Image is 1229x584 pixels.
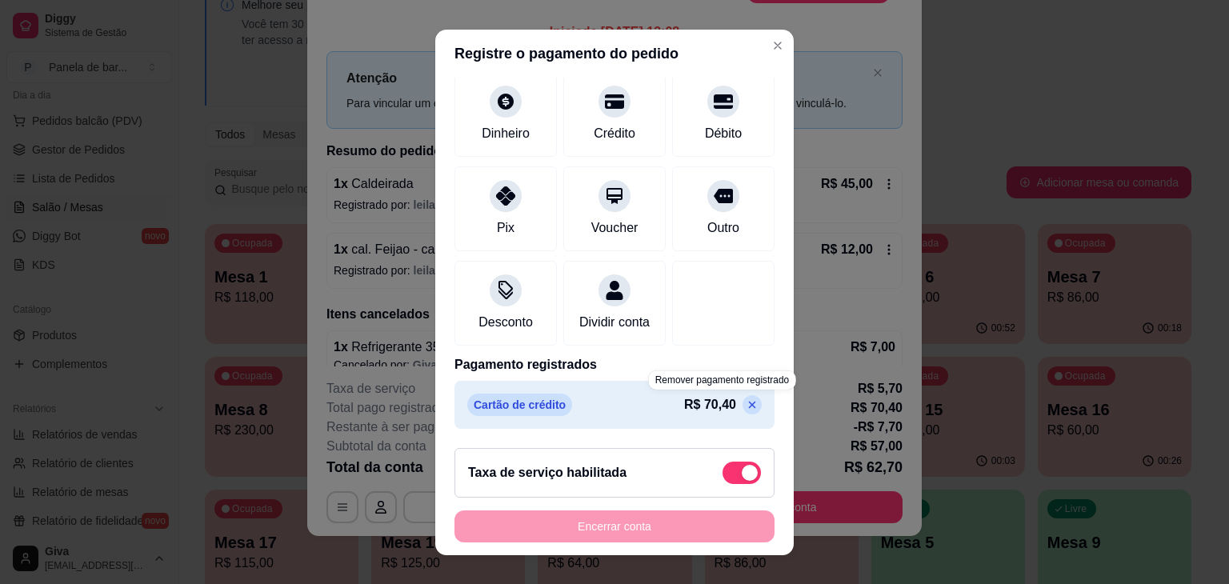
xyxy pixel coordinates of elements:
div: Outro [707,218,739,238]
div: Remover pagamento registrado [648,370,795,390]
div: Dividir conta [579,313,650,332]
div: Voucher [591,218,639,238]
div: Débito [705,124,742,143]
div: Dinheiro [482,124,530,143]
p: Pagamento registrados [454,355,775,374]
div: Pix [497,218,514,238]
header: Registre o pagamento do pedido [435,30,794,78]
button: Close [765,33,791,58]
p: R$ 70,40 [684,395,736,414]
h2: Taxa de serviço habilitada [468,463,627,482]
div: Crédito [594,124,635,143]
div: Desconto [478,313,533,332]
p: Cartão de crédito [467,394,572,416]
